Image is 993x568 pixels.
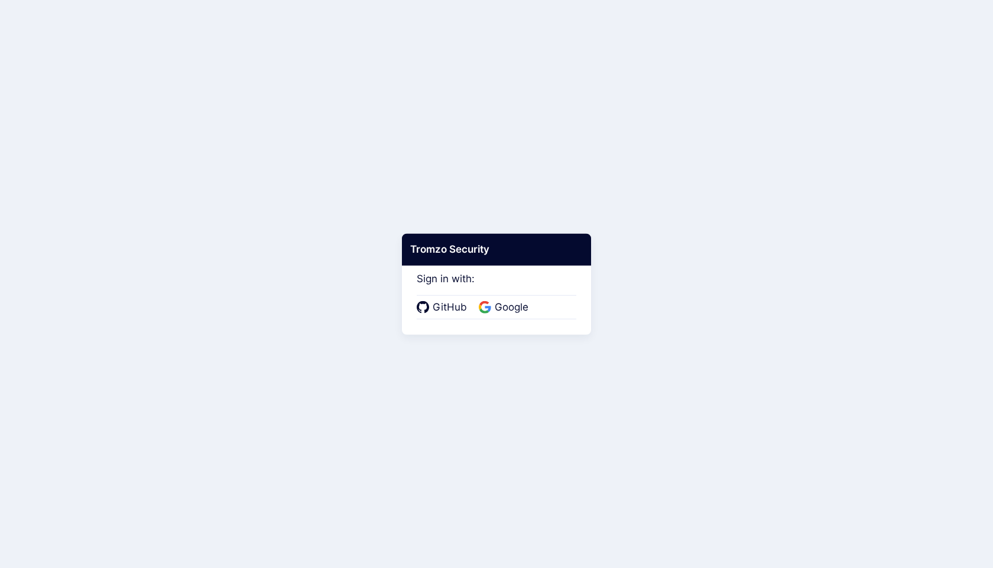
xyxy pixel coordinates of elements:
a: Google [479,300,532,315]
span: GitHub [429,300,470,315]
span: Google [491,300,532,315]
div: Tromzo Security [402,234,591,266]
div: Sign in with: [417,257,576,319]
a: GitHub [417,300,470,315]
